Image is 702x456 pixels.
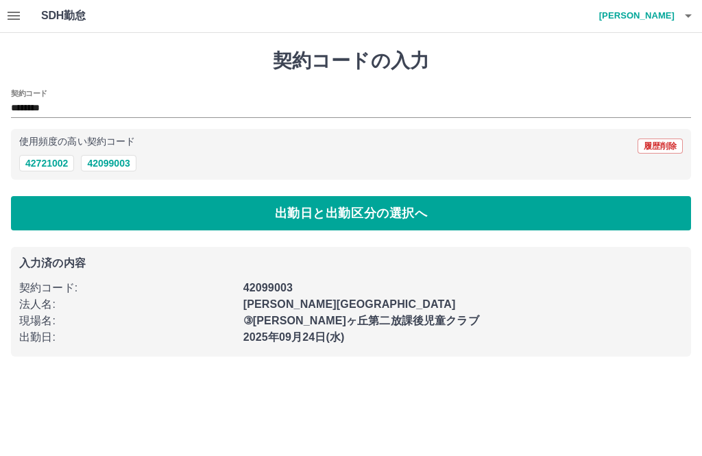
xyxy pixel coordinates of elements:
p: 契約コード : [19,280,235,297]
b: ③[PERSON_NAME]ヶ丘第二放課後児童クラブ [243,315,479,327]
b: 2025年09月24日(水) [243,332,345,344]
p: 使用頻度の高い契約コード [19,138,135,147]
button: 42099003 [81,156,136,172]
h2: 契約コード [11,88,47,99]
button: 履歴削除 [638,139,683,154]
p: 現場名 : [19,313,235,330]
button: 42721002 [19,156,74,172]
button: 出勤日と出勤区分の選択へ [11,197,691,231]
p: 入力済の内容 [19,259,683,269]
b: [PERSON_NAME][GEOGRAPHIC_DATA] [243,299,456,311]
h1: 契約コードの入力 [11,50,691,73]
p: 法人名 : [19,297,235,313]
b: 42099003 [243,283,293,294]
p: 出勤日 : [19,330,235,346]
